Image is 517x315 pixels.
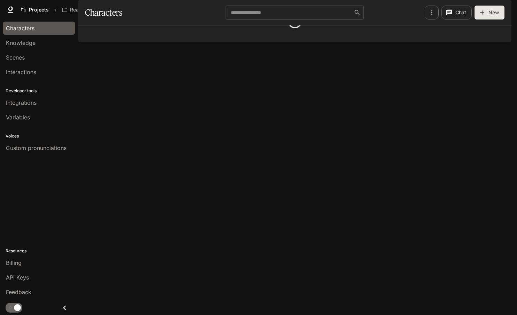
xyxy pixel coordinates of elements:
span: Projects [29,7,49,13]
a: Go to projects [18,3,52,17]
button: Chat [441,6,472,19]
div: / [52,6,59,14]
button: Open workspace menu [59,3,112,17]
button: New [475,6,504,19]
h1: Characters [85,6,122,19]
p: Reality Crisis [70,7,101,13]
